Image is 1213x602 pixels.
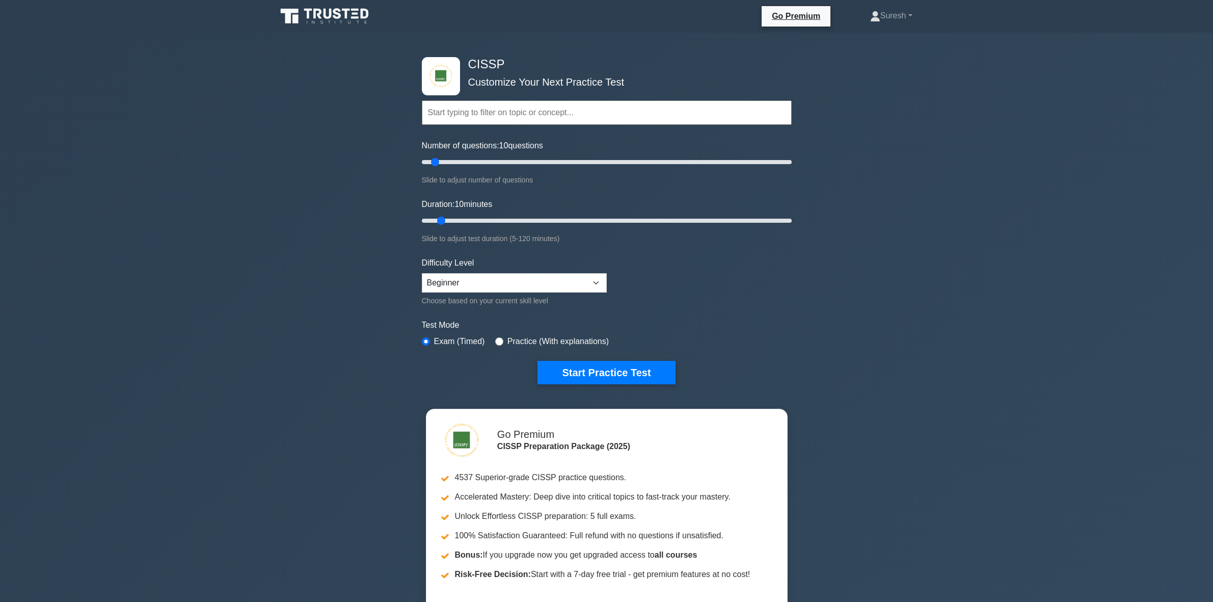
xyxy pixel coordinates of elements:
[422,100,792,125] input: Start typing to filter on topic or concept...
[454,200,464,208] span: 10
[422,174,792,186] div: Slide to adjust number of questions
[507,335,609,348] label: Practice (With explanations)
[846,6,937,26] a: Suresh
[422,232,792,245] div: Slide to adjust test duration (5-120 minutes)
[766,10,826,22] a: Go Premium
[464,57,742,72] h4: CISSP
[537,361,675,384] button: Start Practice Test
[499,141,508,150] span: 10
[422,198,493,211] label: Duration: minutes
[422,257,474,269] label: Difficulty Level
[422,295,607,307] div: Choose based on your current skill level
[434,335,485,348] label: Exam (Timed)
[422,140,543,152] label: Number of questions: questions
[422,319,792,331] label: Test Mode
